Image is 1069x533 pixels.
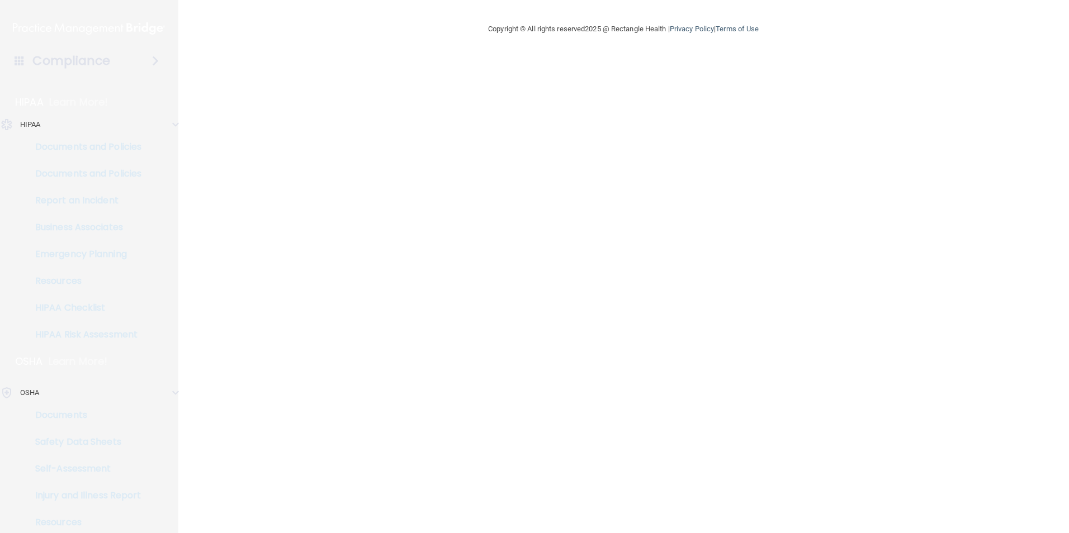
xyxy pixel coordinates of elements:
[7,195,160,206] p: Report an Incident
[670,25,714,33] a: Privacy Policy
[7,463,160,474] p: Self-Assessment
[32,53,110,69] h4: Compliance
[49,355,108,368] p: Learn More!
[7,490,160,501] p: Injury and Illness Report
[13,17,165,40] img: PMB logo
[49,96,108,109] p: Learn More!
[7,275,160,287] p: Resources
[7,141,160,153] p: Documents and Policies
[20,386,39,399] p: OSHA
[7,517,160,528] p: Resources
[7,436,160,448] p: Safety Data Sheets
[419,11,827,47] div: Copyright © All rights reserved 2025 @ Rectangle Health | |
[7,410,160,421] p: Documents
[15,355,43,368] p: OSHA
[7,249,160,260] p: Emergency Planning
[20,118,41,131] p: HIPAA
[7,329,160,340] p: HIPAA Risk Assessment
[7,222,160,233] p: Business Associates
[7,302,160,313] p: HIPAA Checklist
[716,25,759,33] a: Terms of Use
[7,168,160,179] p: Documents and Policies
[15,96,44,109] p: HIPAA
